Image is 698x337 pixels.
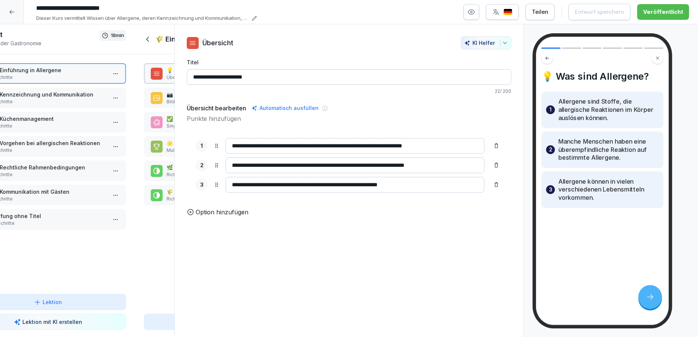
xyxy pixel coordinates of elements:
[167,139,281,147] p: 🌟 Welche der folgenden Hauptallergene müssen in der [GEOGRAPHIC_DATA] gekennzeichnet werden? Wähl...
[144,63,301,84] div: 💡 Was sind Allergene?Übersicht
[187,88,511,95] p: 22 / 200
[637,4,689,20] button: Veröffentlicht
[558,98,659,122] p: Allergene sind Stoffe, die allergische Reaktionen im Körper auslösen können.
[167,147,281,154] p: Multiple-Choice Frage
[461,36,511,49] button: KI Helfer
[167,163,281,171] p: 🌿 Sellerie ist ein Hauptallergen, das in der [GEOGRAPHIC_DATA] gekennzeichnet werden muss.
[155,35,244,44] h1: 🌾 Einführung in Allergene
[167,98,281,105] p: Bild mit Text
[549,145,552,154] p: 2
[187,114,511,123] p: Punkte hinzufügen
[36,15,249,22] p: Dieser Kurs vermittelt Wissen über Allergene, deren Kennzeichnung und Kommunikation, Umgang mit a...
[167,123,281,129] p: Single-Choice Frage
[167,91,281,98] p: 📷 Die 14 Hauptallergene
[144,136,301,157] div: 🌟 Welche der folgenden Hauptallergene müssen in der [GEOGRAPHIC_DATA] gekennzeichnet werden? Wähl...
[200,161,204,170] p: 2
[167,171,281,178] p: Richtig oder Falsch
[575,8,624,16] div: Entwurf speichern
[525,4,555,20] button: Teilen
[167,74,281,81] p: Übersicht
[167,188,281,196] p: 🌾 Gluten ist ein weit verbreitetes Allergen.
[643,8,683,16] div: Veröffentlicht
[250,104,320,113] div: Automatisch ausfüllen
[187,58,511,66] label: Titel
[558,138,659,162] p: Manche Menschen haben eine überempfindliche Reaktion auf bestimmte Allergene.
[541,71,663,82] h4: 💡 Was sind Allergene?
[464,40,508,46] div: KI Helfer
[144,112,301,132] div: ✅ Welche dieser Aussagen stimmt über Allergene?Single-Choice Frage
[568,4,630,20] button: Entwurf speichern
[167,66,281,74] p: 💡 Was sind Allergene?
[503,9,512,16] img: de.svg
[549,186,552,194] p: 3
[43,298,62,306] p: Lektion
[167,115,281,123] p: ✅ Welche dieser Aussagen stimmt über Allergene?
[200,181,204,189] p: 3
[144,160,301,181] div: 🌿 Sellerie ist ein Hauptallergen, das in der [GEOGRAPHIC_DATA] gekennzeichnet werden muss.Richtig...
[187,104,246,113] h5: Übersicht bearbeiten
[144,88,301,108] div: 📷 Die 14 HauptallergeneBild mit Text
[196,208,248,217] p: Option hinzufügen
[111,32,124,39] p: 18 min
[549,106,551,114] p: 1
[22,318,82,326] p: Lektion mit KI erstellen
[202,38,233,48] p: Übersicht
[558,177,659,202] p: Allergene können in vielen verschiedenen Lebensmitteln vorkommen.
[201,142,203,150] p: 1
[532,8,548,16] div: Teilen
[167,196,281,202] p: Richtig oder Falsch
[144,185,301,205] div: 🌾 Gluten ist ein weit verbreitetes Allergen.Richtig oder Falsch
